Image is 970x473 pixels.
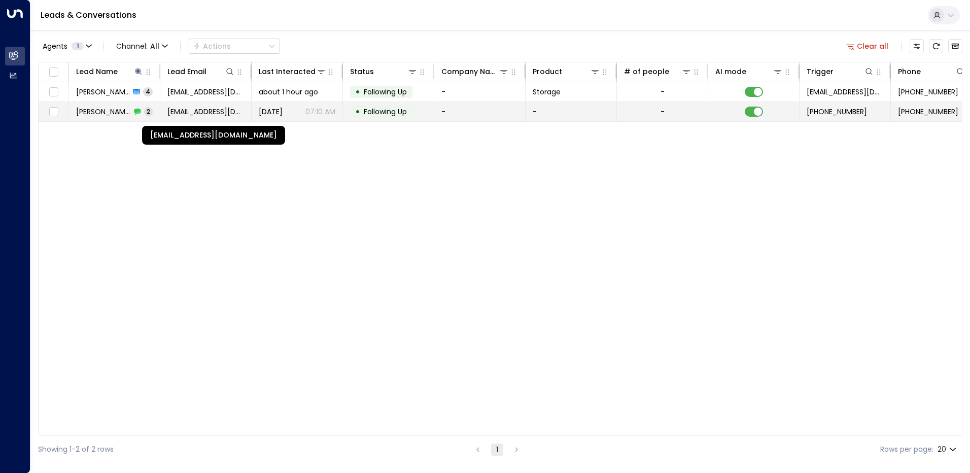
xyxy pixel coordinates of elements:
[259,65,316,78] div: Last Interacted
[41,9,136,21] a: Leads & Conversations
[661,87,665,97] div: -
[189,39,280,54] button: Actions
[167,65,235,78] div: Lead Email
[807,107,867,117] span: +447815164481
[491,444,503,456] button: page 1
[47,66,60,79] span: Toggle select all
[193,42,231,51] div: Actions
[305,107,335,117] p: 07:10 AM
[471,443,523,456] nav: pagination navigation
[948,39,962,53] button: Archived Leads
[929,39,943,53] span: Refresh
[76,87,130,97] span: Nami Yuhn
[350,65,374,78] div: Status
[143,87,153,96] span: 4
[364,107,407,117] span: Following Up
[661,107,665,117] div: -
[355,83,360,100] div: •
[167,87,244,97] span: reverts-baskets5t@icloud.com
[144,107,153,116] span: 2
[150,42,159,50] span: All
[189,39,280,54] div: Button group with a nested menu
[112,39,172,53] span: Channel:
[807,65,874,78] div: Trigger
[842,39,893,53] button: Clear all
[38,39,95,53] button: Agents1
[259,87,318,97] span: about 1 hour ago
[898,65,921,78] div: Phone
[807,87,883,97] span: leads@space-station.co.uk
[38,444,114,455] div: Showing 1-2 of 2 rows
[167,65,206,78] div: Lead Email
[350,65,418,78] div: Status
[47,86,60,98] span: Toggle select row
[259,65,326,78] div: Last Interacted
[43,43,67,50] span: Agents
[441,65,499,78] div: Company Name
[910,39,924,53] button: Customize
[807,65,834,78] div: Trigger
[441,65,509,78] div: Company Name
[715,65,746,78] div: AI mode
[533,65,600,78] div: Product
[167,107,244,117] span: reverts-baskets5t@icloud.com
[355,103,360,120] div: •
[434,82,526,102] td: -
[533,87,561,97] span: Storage
[526,102,617,121] td: -
[72,42,84,50] span: 1
[624,65,691,78] div: # of people
[533,65,562,78] div: Product
[142,126,285,145] div: [EMAIL_ADDRESS][DOMAIN_NAME]
[434,102,526,121] td: -
[898,65,965,78] div: Phone
[364,87,407,97] span: Following Up
[76,65,118,78] div: Lead Name
[715,65,783,78] div: AI mode
[898,107,958,117] span: +447815164481
[112,39,172,53] button: Channel:All
[259,107,283,117] span: Sep 13, 2025
[880,444,933,455] label: Rows per page:
[898,87,958,97] span: +447815164481
[76,65,144,78] div: Lead Name
[938,442,958,457] div: 20
[624,65,669,78] div: # of people
[47,106,60,118] span: Toggle select row
[76,107,131,117] span: Nami Yuhn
